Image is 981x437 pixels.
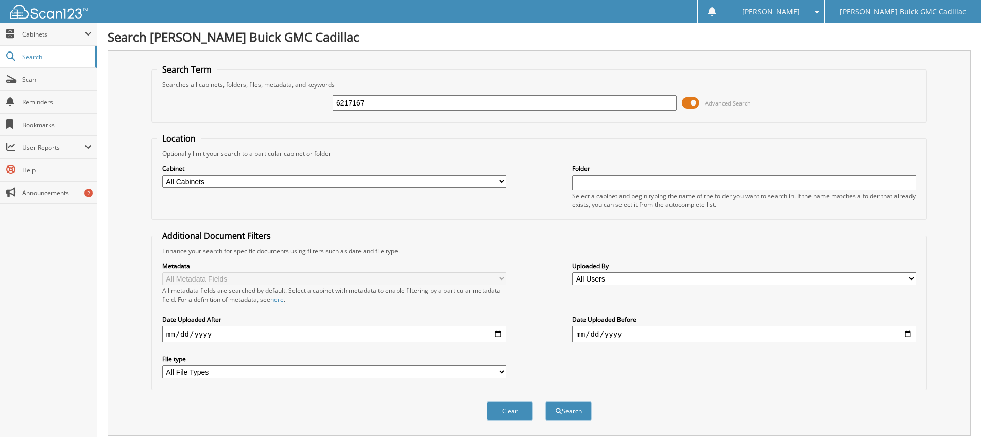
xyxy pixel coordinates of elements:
[162,315,506,324] label: Date Uploaded After
[162,164,506,173] label: Cabinet
[545,401,592,421] button: Search
[840,9,966,15] span: [PERSON_NAME] Buick GMC Cadillac
[572,164,916,173] label: Folder
[270,295,284,304] a: here
[162,355,506,363] label: File type
[157,230,276,241] legend: Additional Document Filters
[162,326,506,342] input: start
[108,28,971,45] h1: Search [PERSON_NAME] Buick GMC Cadillac
[157,149,921,158] div: Optionally limit your search to a particular cabinet or folder
[10,5,88,19] img: scan123-logo-white.svg
[22,98,92,107] span: Reminders
[162,261,506,270] label: Metadata
[22,30,84,39] span: Cabinets
[572,191,916,209] div: Select a cabinet and begin typing the name of the folder you want to search in. If the name match...
[22,166,92,174] span: Help
[157,247,921,255] div: Enhance your search for specific documents using filters such as date and file type.
[157,64,217,75] legend: Search Term
[930,388,981,437] iframe: Chat Widget
[22,188,92,197] span: Announcements
[572,261,916,270] label: Uploaded By
[157,133,201,144] legend: Location
[742,9,800,15] span: [PERSON_NAME]
[705,99,751,107] span: Advanced Search
[572,326,916,342] input: end
[572,315,916,324] label: Date Uploaded Before
[157,80,921,89] div: Searches all cabinets, folders, files, metadata, and keywords
[22,75,92,84] span: Scan
[162,286,506,304] div: All metadata fields are searched by default. Select a cabinet with metadata to enable filtering b...
[84,189,93,197] div: 2
[22,53,90,61] span: Search
[22,120,92,129] span: Bookmarks
[22,143,84,152] span: User Reports
[487,401,533,421] button: Clear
